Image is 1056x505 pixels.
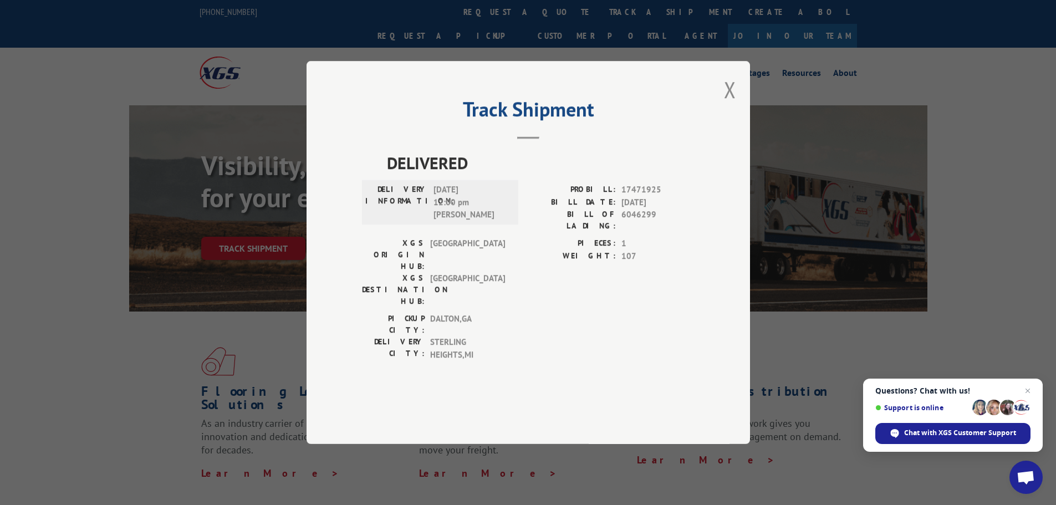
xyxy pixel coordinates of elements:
[621,250,695,263] span: 107
[362,272,425,307] label: XGS DESTINATION HUB:
[362,237,425,272] label: XGS ORIGIN HUB:
[621,237,695,250] span: 1
[621,196,695,209] span: [DATE]
[528,250,616,263] label: WEIGHT:
[528,208,616,232] label: BILL OF LADING:
[365,183,428,221] label: DELIVERY INFORMATION:
[1021,384,1034,397] span: Close chat
[875,386,1031,395] span: Questions? Chat with us!
[1009,461,1043,494] div: Open chat
[528,183,616,196] label: PROBILL:
[430,237,505,272] span: [GEOGRAPHIC_DATA]
[528,196,616,209] label: BILL DATE:
[724,75,736,104] button: Close modal
[362,101,695,123] h2: Track Shipment
[875,404,968,412] span: Support is online
[528,237,616,250] label: PIECES:
[621,208,695,232] span: 6046299
[875,423,1031,444] div: Chat with XGS Customer Support
[433,183,508,221] span: [DATE] 12:00 pm [PERSON_NAME]
[904,428,1016,438] span: Chat with XGS Customer Support
[387,150,695,175] span: DELIVERED
[430,272,505,307] span: [GEOGRAPHIC_DATA]
[430,336,505,361] span: STERLING HEIGHTS , MI
[621,183,695,196] span: 17471925
[362,336,425,361] label: DELIVERY CITY:
[362,313,425,336] label: PICKUP CITY:
[430,313,505,336] span: DALTON , GA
